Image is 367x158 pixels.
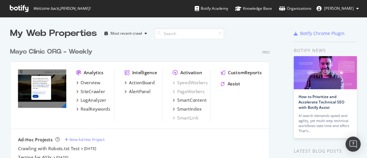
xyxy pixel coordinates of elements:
[65,137,104,142] a: New Ad-Hoc Project
[129,79,155,86] div: ActionBoard
[81,97,106,103] div: LogAnalyzer
[10,47,92,56] div: Mayo Clinic ORG - Weekly
[81,79,100,86] div: Overview
[125,88,151,95] a: AlertPanel
[294,56,357,89] img: How to Prioritize and Accelerate Technical SEO with Botify Assist
[177,97,206,103] div: SmartContent
[279,5,311,12] div: Organizations
[132,69,157,76] div: Intelligence
[195,5,228,12] div: Botify Academy
[173,97,206,103] a: SmartContent
[311,3,364,14] button: [PERSON_NAME]
[18,145,80,152] a: Crawling with Robots.txt Test
[69,137,104,142] div: New Ad-Hoc Project
[155,28,224,39] input: Search
[76,88,105,95] a: SiteCrawler
[33,6,90,11] span: Welcome back, [PERSON_NAME] !
[299,94,344,110] a: How to Prioritize and Accelerate Technical SEO with Botify Assist
[84,69,104,76] div: Analytics
[262,50,269,55] div: Pro
[235,5,272,12] div: Knowledge Base
[228,69,262,76] div: CustomReports
[180,69,202,76] div: Activation
[76,97,106,103] a: LogAnalyzer
[110,32,142,35] div: Most recent crawl
[294,47,357,54] div: Botify news
[173,106,201,112] a: SmartIndex
[76,106,110,112] a: RealKeywords
[125,79,155,86] a: ActionBoard
[76,79,100,86] a: Overview
[221,81,240,87] a: Assist
[300,30,345,37] div: Botify Chrome Plugin
[173,79,208,86] a: SpeedWorkers
[228,81,240,87] div: Assist
[173,88,204,95] a: PageWorkers
[18,137,53,143] div: Ad-Hoc Projects
[294,148,357,155] div: Latest Blog Posts
[84,146,96,151] a: [DATE]
[221,69,262,76] a: CustomReports
[177,106,201,112] div: SmartIndex
[10,47,95,56] a: Mayo Clinic ORG - Weekly
[299,113,352,133] div: AI search demands speed and agility, yet multi-step technical workflows take time and effort. Tha...
[346,137,361,152] div: Open Intercom Messenger
[173,115,198,121] a: SmartLink
[324,6,354,11] span: Milosz Pekala
[294,30,345,37] a: Botify Chrome Plugin
[81,106,110,112] div: RealKeywords
[102,28,150,38] button: Most recent crawl
[129,88,151,95] div: AlertPanel
[18,69,66,108] img: mayoclinic.org
[10,27,97,40] div: My Web Properties
[81,88,105,95] div: SiteCrawler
